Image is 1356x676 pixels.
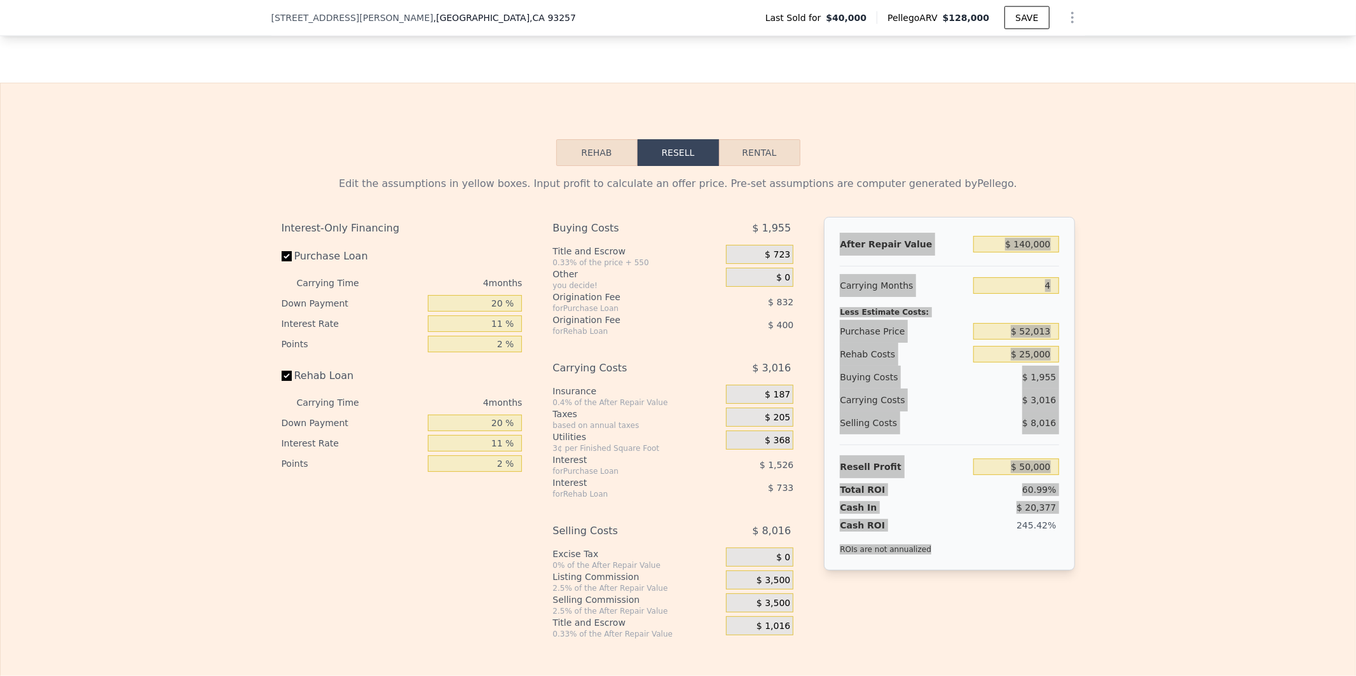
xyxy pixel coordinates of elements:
[840,483,919,496] div: Total ROI
[282,245,423,268] label: Purchase Loan
[552,217,694,240] div: Buying Costs
[282,293,423,314] div: Down Payment
[840,233,968,256] div: After Repair Value
[840,455,968,478] div: Resell Profit
[840,297,1058,320] div: Less Estimate Costs:
[282,371,292,381] input: Rehab Loan
[552,476,694,489] div: Interest
[530,13,576,23] span: , CA 93257
[776,272,790,284] span: $ 0
[840,343,968,366] div: Rehab Costs
[719,139,800,166] button: Rental
[757,575,790,586] span: $ 3,500
[552,303,694,314] div: for Purchase Loan
[760,460,793,470] span: $ 1,526
[552,629,721,639] div: 0.33% of the After Repair Value
[552,291,694,303] div: Origination Fee
[765,11,826,24] span: Last Sold for
[552,431,721,443] div: Utilities
[765,412,790,424] span: $ 205
[282,176,1075,191] div: Edit the assumptions in yellow boxes. Input profit to calculate an offer price. Pre-set assumptio...
[840,519,931,532] div: Cash ROI
[765,389,790,401] span: $ 187
[1022,372,1056,382] span: $ 1,955
[556,139,638,166] button: Rehab
[752,520,791,542] span: $ 8,016
[552,420,721,431] div: based on annual taxes
[552,453,694,466] div: Interest
[840,501,919,514] div: Cash In
[768,320,793,330] span: $ 400
[757,598,790,609] span: $ 3,500
[552,560,721,570] div: 0% of the After Repair Value
[552,520,694,542] div: Selling Costs
[776,552,790,563] span: $ 0
[385,273,523,293] div: 4 months
[552,408,721,420] div: Taxes
[552,245,721,258] div: Title and Escrow
[943,13,990,23] span: $128,000
[271,11,434,24] span: [STREET_ADDRESS][PERSON_NAME]
[887,11,943,24] span: Pellego ARV
[297,273,380,293] div: Carrying Time
[385,392,523,413] div: 4 months
[1022,395,1056,405] span: $ 3,016
[552,489,694,499] div: for Rehab Loan
[1022,418,1056,428] span: $ 8,016
[282,334,423,354] div: Points
[282,413,423,433] div: Down Payment
[1017,520,1056,530] span: 245.42%
[282,314,423,334] div: Interest Rate
[552,443,721,453] div: 3¢ per Finished Square Foot
[840,532,931,555] div: ROIs are not annualized
[765,249,790,261] span: $ 723
[1060,5,1085,31] button: Show Options
[757,621,790,632] span: $ 1,016
[826,11,866,24] span: $40,000
[840,274,968,297] div: Carrying Months
[840,366,968,389] div: Buying Costs
[1022,485,1056,495] span: 60.99%
[552,616,721,629] div: Title and Escrow
[552,548,721,560] div: Excise Tax
[552,280,721,291] div: you decide!
[282,453,423,474] div: Points
[552,583,721,593] div: 2.5% of the After Repair Value
[552,385,721,397] div: Insurance
[282,433,423,453] div: Interest Rate
[840,320,968,343] div: Purchase Price
[768,297,793,307] span: $ 832
[434,11,576,24] span: , [GEOGRAPHIC_DATA]
[282,217,523,240] div: Interest-Only Financing
[768,483,793,493] span: $ 733
[765,435,790,446] span: $ 368
[840,411,968,434] div: Selling Costs
[638,139,719,166] button: Resell
[840,389,919,411] div: Carrying Costs
[1004,6,1049,29] button: SAVE
[552,268,721,280] div: Other
[297,392,380,413] div: Carrying Time
[282,364,423,387] label: Rehab Loan
[282,251,292,261] input: Purchase Loan
[552,258,721,268] div: 0.33% of the price + 550
[552,570,721,583] div: Listing Commission
[552,357,694,380] div: Carrying Costs
[552,606,721,616] div: 2.5% of the After Repair Value
[752,357,791,380] span: $ 3,016
[552,593,721,606] div: Selling Commission
[552,466,694,476] div: for Purchase Loan
[1017,502,1056,513] span: $ 20,377
[552,314,694,326] div: Origination Fee
[752,217,791,240] span: $ 1,955
[552,326,694,336] div: for Rehab Loan
[552,397,721,408] div: 0.4% of the After Repair Value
